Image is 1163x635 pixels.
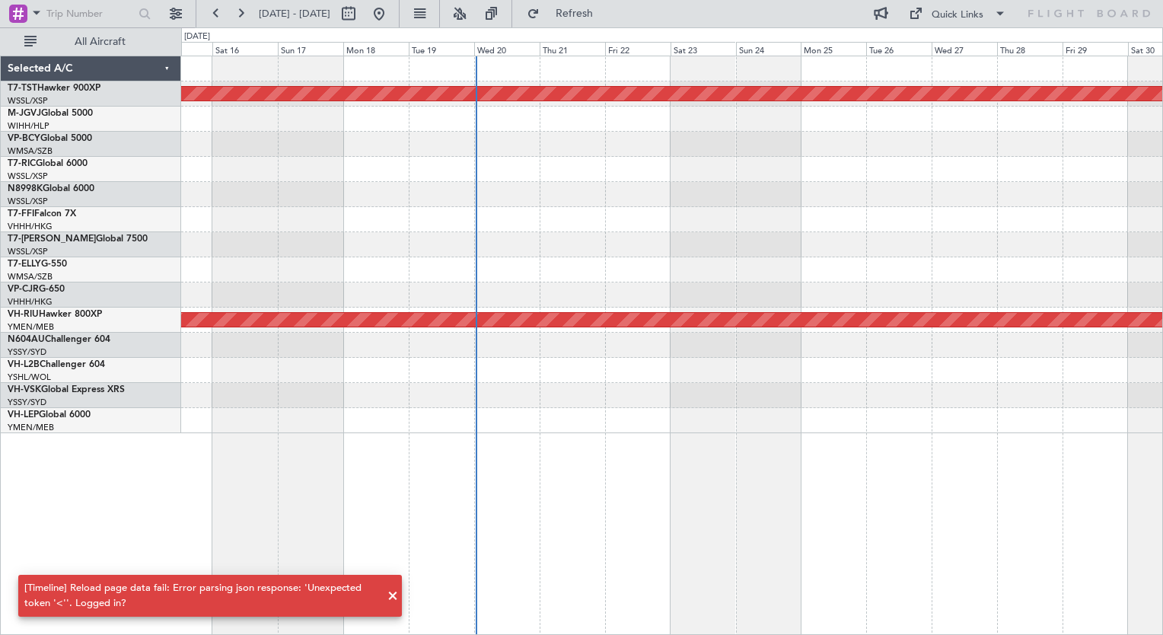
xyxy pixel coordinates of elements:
[997,42,1063,56] div: Thu 28
[8,310,39,319] span: VH-RIU
[8,196,48,207] a: WSSL/XSP
[736,42,801,56] div: Sun 24
[8,159,88,168] a: T7-RICGlobal 6000
[184,30,210,43] div: [DATE]
[8,410,39,420] span: VH-LEP
[8,310,102,319] a: VH-RIUHawker 800XP
[46,2,134,25] input: Trip Number
[8,221,53,232] a: VHHH/HKG
[8,134,92,143] a: VP-BCYGlobal 5000
[543,8,607,19] span: Refresh
[24,581,379,611] div: [Timeline] Reload page data fail: Error parsing json response: 'Unexpected token '<''. Logged in?
[8,410,91,420] a: VH-LEPGlobal 6000
[8,209,76,219] a: T7-FFIFalcon 7X
[212,42,278,56] div: Sat 16
[474,42,540,56] div: Wed 20
[932,8,983,23] div: Quick Links
[8,296,53,308] a: VHHH/HKG
[8,372,51,383] a: YSHL/WOL
[8,321,54,333] a: YMEN/MEB
[8,184,43,193] span: N8998K
[40,37,161,47] span: All Aircraft
[8,120,49,132] a: WIHH/HLP
[278,42,343,56] div: Sun 17
[8,184,94,193] a: N8998KGlobal 6000
[8,346,46,358] a: YSSY/SYD
[17,30,165,54] button: All Aircraft
[259,7,330,21] span: [DATE] - [DATE]
[8,260,41,269] span: T7-ELLY
[801,42,866,56] div: Mon 25
[8,171,48,182] a: WSSL/XSP
[8,109,93,118] a: M-JGVJGlobal 5000
[8,95,48,107] a: WSSL/XSP
[409,42,474,56] div: Tue 19
[343,42,409,56] div: Mon 18
[8,360,40,369] span: VH-L2B
[8,271,53,282] a: WMSA/SZB
[1063,42,1128,56] div: Fri 29
[8,145,53,157] a: WMSA/SZB
[8,235,148,244] a: T7-[PERSON_NAME]Global 7500
[8,422,54,433] a: YMEN/MEB
[932,42,997,56] div: Wed 27
[8,260,67,269] a: T7-ELLYG-550
[8,397,46,408] a: YSSY/SYD
[8,235,96,244] span: T7-[PERSON_NAME]
[8,246,48,257] a: WSSL/XSP
[8,360,105,369] a: VH-L2BChallenger 604
[8,84,37,93] span: T7-TST
[8,285,39,294] span: VP-CJR
[901,2,1014,26] button: Quick Links
[8,134,40,143] span: VP-BCY
[8,385,125,394] a: VH-VSKGlobal Express XRS
[520,2,611,26] button: Refresh
[671,42,736,56] div: Sat 23
[8,84,100,93] a: T7-TSTHawker 900XP
[540,42,605,56] div: Thu 21
[8,209,34,219] span: T7-FFI
[8,335,110,344] a: N604AUChallenger 604
[8,335,45,344] span: N604AU
[8,285,65,294] a: VP-CJRG-650
[605,42,671,56] div: Fri 22
[866,42,932,56] div: Tue 26
[8,109,41,118] span: M-JGVJ
[8,159,36,168] span: T7-RIC
[8,385,41,394] span: VH-VSK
